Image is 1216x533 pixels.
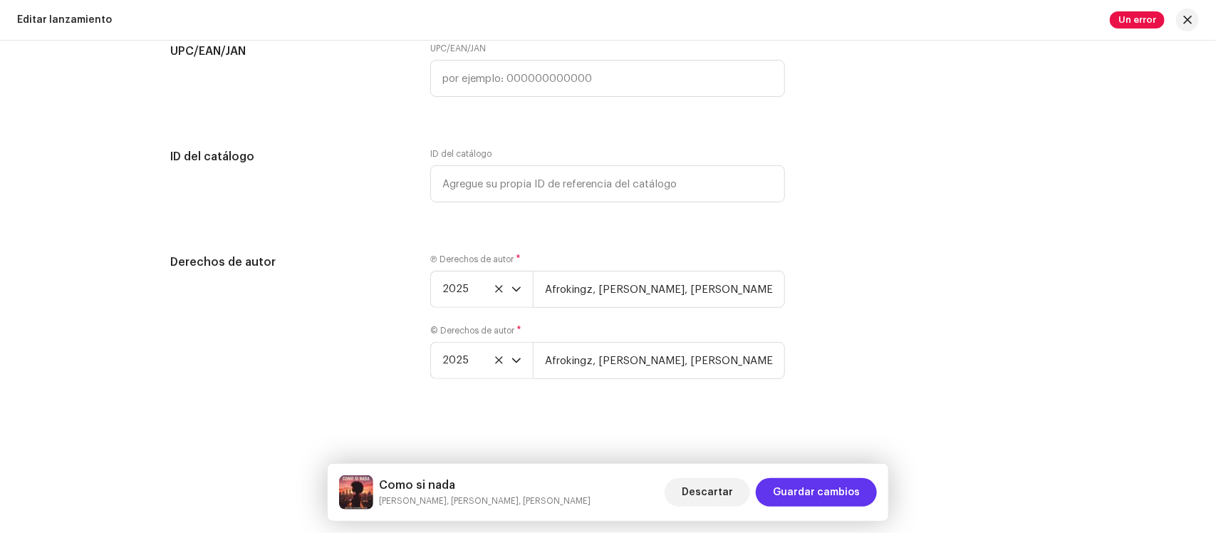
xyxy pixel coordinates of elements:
[171,254,408,271] h5: Derechos de autor
[442,343,511,378] span: 2025
[511,271,521,307] div: dropdown trigger
[511,343,521,378] div: dropdown trigger
[430,254,521,265] label: Ⓟ Derechos de autor
[171,148,408,165] h5: ID del catálogo
[442,271,511,307] span: 2025
[533,271,785,308] input: e.g. Label LLC
[430,43,486,54] label: UPC/EAN/JAN
[533,342,785,379] input: e.g. Publisher LLC
[430,148,492,160] label: ID del catálogo
[430,325,521,336] label: © Derechos de autor
[756,478,877,507] button: Guardar cambios
[379,494,591,508] small: Como si nada
[682,478,733,507] span: Descartar
[665,478,750,507] button: Descartar
[379,477,591,494] h5: Como si nada
[430,165,785,202] input: Agregue su propia ID de referencia del catálogo
[339,475,373,509] img: 24164c29-87c4-4f3b-8568-78c89201b094
[773,478,860,507] span: Guardar cambios
[430,60,785,97] input: por ejemplo: 000000000000
[171,43,408,60] h5: UPC/EAN/JAN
